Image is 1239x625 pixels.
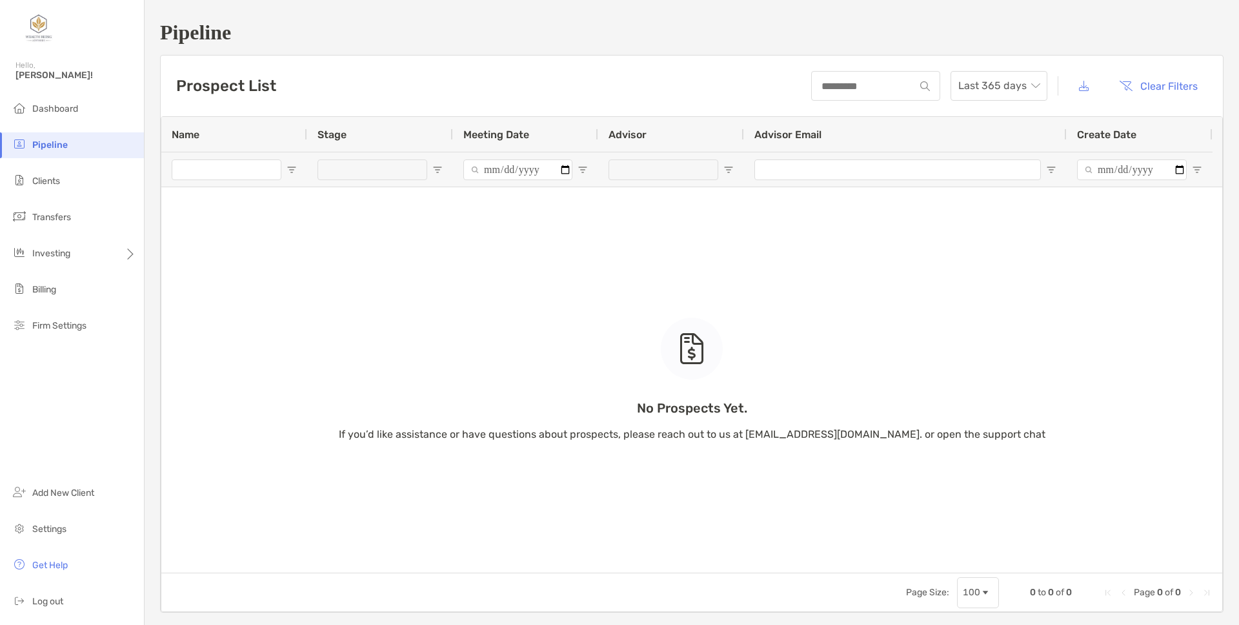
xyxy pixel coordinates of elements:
[32,176,60,187] span: Clients
[957,577,999,608] div: Page Size
[32,248,70,259] span: Investing
[32,103,78,114] span: Dashboard
[1030,587,1036,598] span: 0
[15,5,62,52] img: Zoe Logo
[958,72,1040,100] span: Last 365 days
[1165,587,1173,598] span: of
[1186,588,1196,598] div: Next Page
[1103,588,1113,598] div: First Page
[160,21,1224,45] h1: Pipeline
[679,333,705,364] img: empty state icon
[1157,587,1163,598] span: 0
[920,81,930,91] img: input icon
[12,209,27,224] img: transfers icon
[12,520,27,536] img: settings icon
[1109,72,1207,100] button: Clear Filters
[1175,587,1181,598] span: 0
[12,317,27,333] img: firm-settings icon
[1056,587,1064,598] span: of
[32,284,56,295] span: Billing
[32,596,63,607] span: Log out
[12,245,27,260] img: investing icon
[32,212,71,223] span: Transfers
[32,524,66,535] span: Settings
[12,593,27,608] img: logout icon
[32,139,68,150] span: Pipeline
[12,172,27,188] img: clients icon
[1202,588,1212,598] div: Last Page
[32,320,86,331] span: Firm Settings
[12,136,27,152] img: pipeline icon
[339,400,1045,416] p: No Prospects Yet.
[963,587,980,598] div: 100
[339,426,1045,442] p: If you’d like assistance or have questions about prospects, please reach out to us at [EMAIL_ADDR...
[32,560,68,571] span: Get Help
[15,70,136,81] span: [PERSON_NAME]!
[32,487,94,498] span: Add New Client
[176,77,276,95] h3: Prospect List
[1118,588,1129,598] div: Previous Page
[906,587,949,598] div: Page Size:
[1066,587,1072,598] span: 0
[12,557,27,572] img: get-help icon
[12,100,27,116] img: dashboard icon
[1038,587,1046,598] span: to
[12,281,27,296] img: billing icon
[12,484,27,500] img: add_new_client icon
[1048,587,1054,598] span: 0
[1134,587,1155,598] span: Page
